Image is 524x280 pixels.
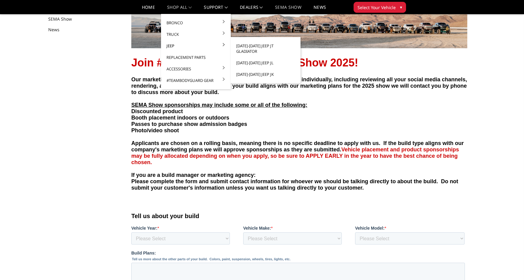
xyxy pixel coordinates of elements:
[233,69,298,80] a: [DATE]-[DATE] Jeep JK
[224,248,253,252] strong: Vehicle Model:
[275,5,301,14] a: SEMA Show
[167,5,192,14] a: shop all
[400,4,402,10] span: ▾
[233,57,298,69] a: [DATE]-[DATE] Jeep JL
[240,5,263,14] a: Dealers
[354,2,406,13] button: Select Your Vehicle
[204,5,228,14] a: Support
[163,75,228,86] a: #TeamBodyguard Gear
[163,63,228,75] a: Accessories
[163,52,228,63] a: Replacement Parts
[112,248,140,252] strong: Vehicle Make:
[163,29,228,40] a: Truck
[494,251,524,280] iframe: Chat Widget
[314,5,326,14] a: News
[48,26,67,33] a: News
[358,4,396,11] span: Select Your Vehicle
[142,5,155,14] a: Home
[233,40,298,57] a: [DATE]-[DATE] Jeep JT Gladiator
[163,40,228,52] a: Jeep
[163,17,228,29] a: Bronco
[48,16,79,22] a: SEMA Show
